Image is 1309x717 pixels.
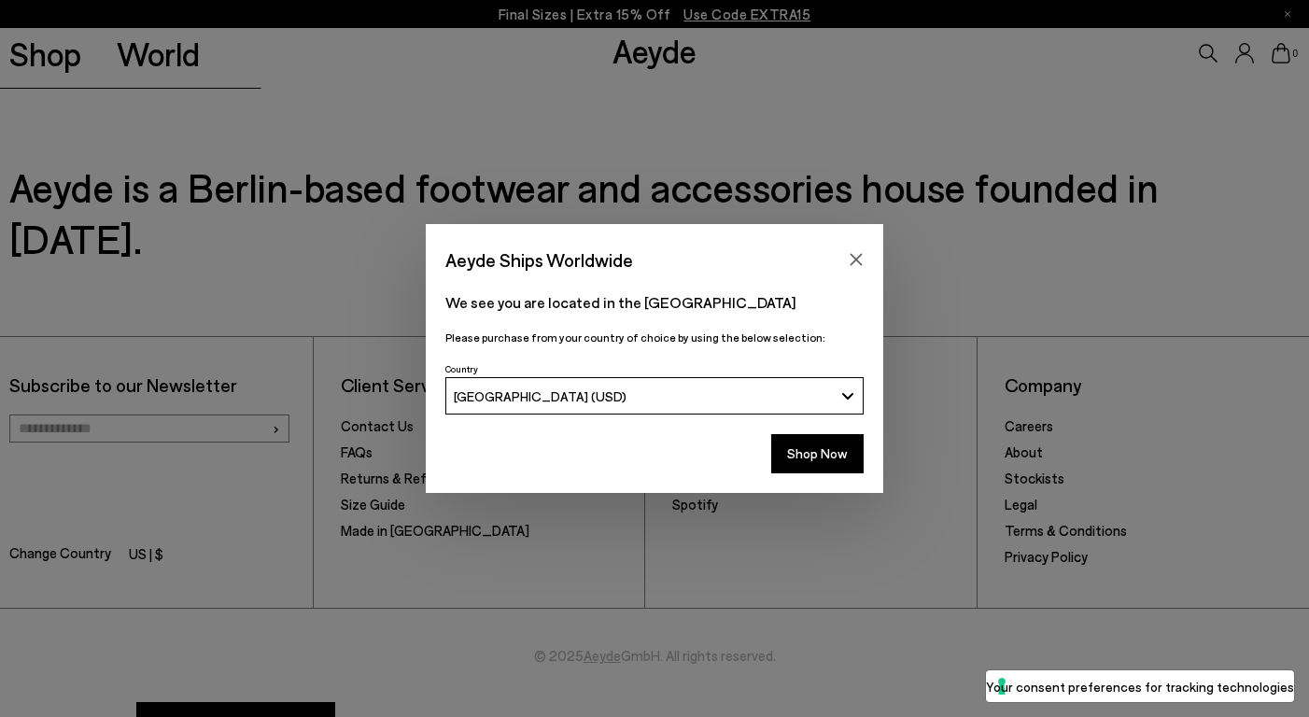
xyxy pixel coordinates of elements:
button: Your consent preferences for tracking technologies [986,670,1294,702]
p: We see you are located in the [GEOGRAPHIC_DATA] [445,291,864,314]
button: Close [842,246,870,274]
span: Country [445,363,478,374]
p: Please purchase from your country of choice by using the below selection: [445,329,864,346]
button: Shop Now [771,434,864,473]
span: Aeyde Ships Worldwide [445,244,633,276]
span: [GEOGRAPHIC_DATA] (USD) [454,388,626,404]
label: Your consent preferences for tracking technologies [986,677,1294,696]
